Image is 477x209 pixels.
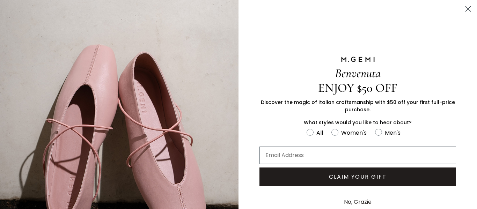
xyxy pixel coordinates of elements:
[385,128,401,137] div: Men's
[335,66,381,81] span: Benvenuta
[259,167,456,186] button: CLAIM YOUR GIFT
[318,81,397,95] span: ENJOY $50 OFF
[462,3,474,15] button: Close dialog
[316,128,323,137] div: All
[259,147,456,164] input: Email Address
[341,128,367,137] div: Women's
[261,99,455,113] span: Discover the magic of Italian craftsmanship with $50 off your first full-price purchase.
[340,56,375,62] img: M.GEMI
[304,119,412,126] span: What styles would you like to hear about?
